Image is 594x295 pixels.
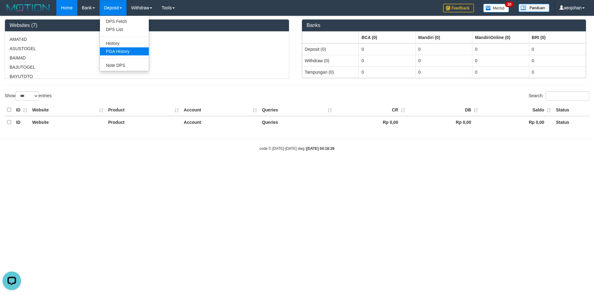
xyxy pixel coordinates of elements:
th: DB [407,104,480,116]
img: MOTION_logo.png [5,3,52,12]
th: Product [106,116,181,128]
th: Group: activate to sort column ascending [415,32,472,43]
h3: Banks [307,23,581,28]
h3: Websites (7) [10,23,284,28]
p: AMAT4D [10,36,284,42]
td: 0 [529,55,586,66]
th: Rp 0,00 [334,116,407,128]
a: DPS Fetch [100,17,149,25]
th: CR [334,104,407,116]
th: Product [106,104,181,116]
strong: [DATE] 04:18:29 [307,146,334,151]
th: Rp 0,00 [407,116,480,128]
td: 0 [472,66,529,78]
td: 0 [415,43,472,55]
td: 0 [415,55,472,66]
img: Button%20Memo.svg [483,4,509,12]
td: Tampungan (0) [302,66,359,78]
select: Showentries [15,91,39,101]
label: Show entries [5,91,52,101]
th: Saldo [480,104,553,116]
img: panduan.png [519,4,549,12]
p: ASUSTOGEL [10,46,284,52]
td: 0 [529,43,586,55]
th: Queries [260,104,334,116]
p: BAYUTOTO [10,73,284,80]
p: BAJUTOGEL [10,64,284,70]
td: 0 [359,66,415,78]
small: code © [DATE]-[DATE] dwg | [260,146,334,151]
td: 0 [529,66,586,78]
img: Feedback.jpg [443,4,474,12]
th: Group: activate to sort column ascending [472,32,529,43]
th: Queries [260,116,334,128]
button: Open LiveChat chat widget [2,2,21,21]
a: Note DPS [100,61,149,69]
th: ID [14,116,30,128]
th: Account [181,116,260,128]
a: DPS List [100,25,149,33]
td: 0 [359,55,415,66]
input: Search: [545,91,589,101]
label: Search: [529,91,589,101]
p: BAIM4D [10,55,284,61]
td: Withdraw (0) [302,55,359,66]
th: Rp 0,00 [480,116,553,128]
td: 0 [415,66,472,78]
a: History [100,39,149,47]
th: Website [30,116,106,128]
td: 0 [359,43,415,55]
a: PGA History [100,47,149,55]
td: Deposit (0) [302,43,359,55]
th: Group: activate to sort column ascending [359,32,415,43]
td: 0 [472,55,529,66]
span: 10 [505,2,513,7]
th: Status [553,116,589,128]
th: Group: activate to sort column ascending [302,32,359,43]
th: Status [553,104,589,116]
td: 0 [472,43,529,55]
th: Group: activate to sort column ascending [529,32,586,43]
th: Website [30,104,106,116]
th: ID [14,104,30,116]
th: Account [181,104,260,116]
